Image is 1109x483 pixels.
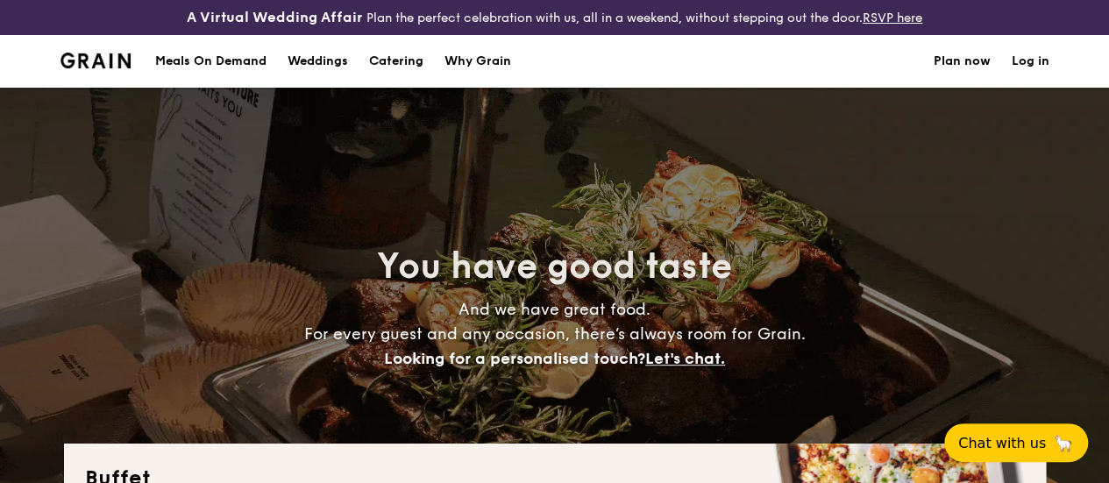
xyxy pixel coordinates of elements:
a: RSVP here [863,11,922,25]
h1: Catering [369,35,423,88]
a: Meals On Demand [145,35,277,88]
a: Logotype [60,53,132,68]
button: Chat with us🦙 [944,423,1088,462]
div: Plan the perfect celebration with us, all in a weekend, without stepping out the door. [185,7,924,28]
div: Weddings [288,35,348,88]
span: And we have great food. For every guest and any occasion, there’s always room for Grain. [304,300,806,368]
span: 🦙 [1053,433,1074,453]
a: Catering [359,35,434,88]
div: Why Grain [444,35,511,88]
a: Plan now [934,35,991,88]
a: Why Grain [434,35,522,88]
h4: A Virtual Wedding Affair [187,7,363,28]
span: Looking for a personalised touch? [384,349,645,368]
a: Log in [1012,35,1049,88]
span: Chat with us [958,435,1046,451]
span: Let's chat. [645,349,725,368]
div: Meals On Demand [155,35,267,88]
a: Weddings [277,35,359,88]
span: You have good taste [377,245,732,288]
img: Grain [60,53,132,68]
